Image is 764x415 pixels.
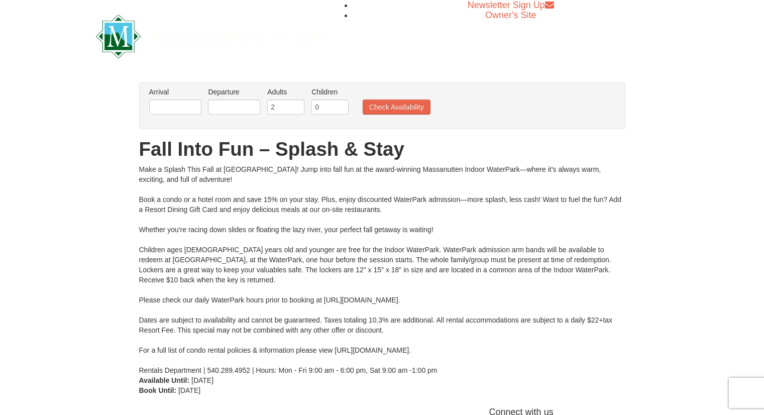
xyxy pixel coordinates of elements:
img: Massanutten Resort Logo [96,15,326,58]
label: Adults [267,87,304,97]
span: [DATE] [178,386,200,394]
button: Check Availability [363,99,430,115]
span: [DATE] [191,376,213,384]
div: Make a Splash This Fall at [GEOGRAPHIC_DATA]! Jump into fall fun at the award-winning Massanutten... [139,164,625,375]
a: Owner's Site [485,10,536,20]
h1: Fall Into Fun – Splash & Stay [139,139,625,159]
strong: Book Until: [139,386,177,394]
label: Arrival [149,87,201,97]
a: Massanutten Resort [96,23,326,47]
label: Departure [208,87,260,97]
strong: Available Until: [139,376,190,384]
label: Children [311,87,349,97]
